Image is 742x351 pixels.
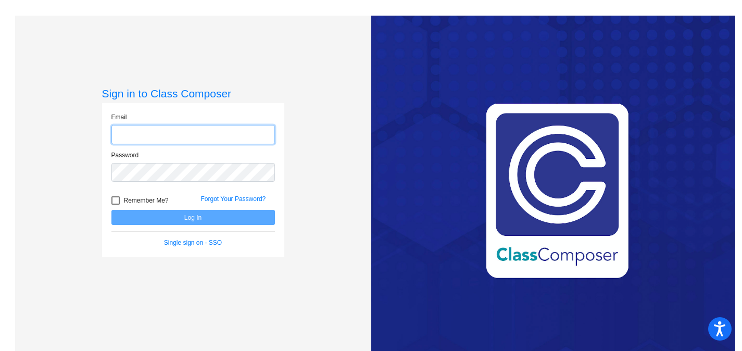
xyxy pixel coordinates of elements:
[111,151,139,160] label: Password
[164,239,222,246] a: Single sign on - SSO
[111,112,127,122] label: Email
[102,87,284,100] h3: Sign in to Class Composer
[201,195,266,203] a: Forgot Your Password?
[124,194,169,207] span: Remember Me?
[111,210,275,225] button: Log In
